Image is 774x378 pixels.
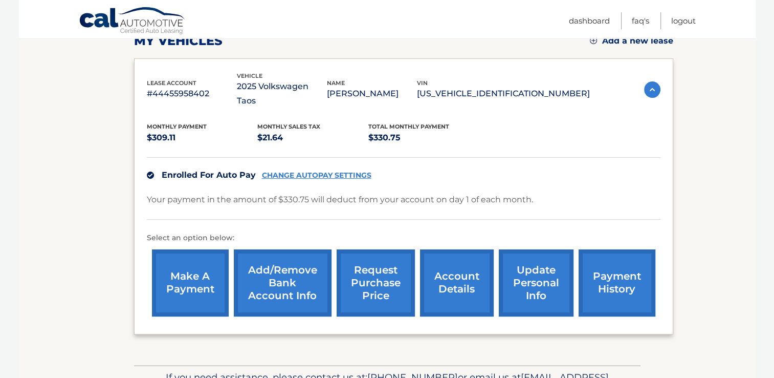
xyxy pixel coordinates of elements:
span: lease account [147,79,196,87]
span: vehicle [237,72,262,79]
a: FAQ's [632,12,649,29]
img: accordion-active.svg [644,81,660,98]
p: Your payment in the amount of $330.75 will deduct from your account on day 1 of each month. [147,193,533,207]
span: Total Monthly Payment [368,123,449,130]
a: request purchase price [337,249,415,317]
a: CHANGE AUTOPAY SETTINGS [262,171,371,180]
p: $21.64 [257,131,368,145]
p: 2025 Volkswagen Taos [237,79,327,108]
a: Cal Automotive [79,7,186,36]
a: Dashboard [569,12,610,29]
p: [PERSON_NAME] [327,87,417,101]
a: account details [420,249,494,317]
img: add.svg [590,37,597,44]
p: Select an option below: [147,232,660,244]
span: Monthly sales Tax [257,123,320,130]
a: make a payment [152,249,229,317]
a: update personal info [499,249,573,317]
a: payment history [579,249,655,317]
span: Enrolled For Auto Pay [162,170,256,180]
img: check.svg [147,172,154,179]
p: #44455958402 [147,87,237,101]
a: Add a new lease [590,36,673,46]
span: vin [417,79,428,87]
p: $309.11 [147,131,258,145]
span: Monthly Payment [147,123,207,130]
p: $330.75 [368,131,479,145]
h2: my vehicles [134,33,223,49]
span: name [327,79,345,87]
p: [US_VEHICLE_IDENTIFICATION_NUMBER] [417,87,590,101]
a: Logout [671,12,696,29]
a: Add/Remove bank account info [234,249,331,317]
